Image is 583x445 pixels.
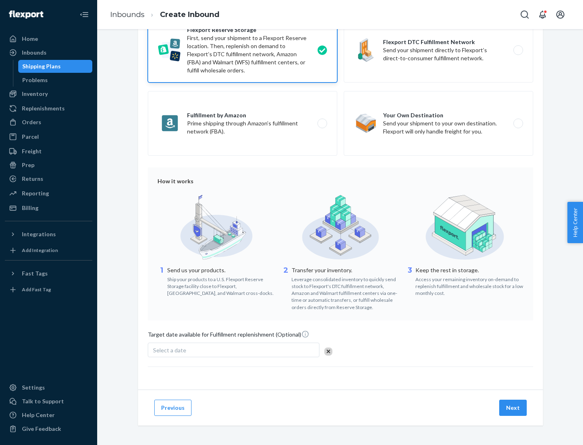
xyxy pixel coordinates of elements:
[5,130,92,143] a: Parcel
[22,147,42,155] div: Freight
[22,189,49,197] div: Reporting
[18,74,93,87] a: Problems
[22,49,47,57] div: Inbounds
[22,411,55,419] div: Help Center
[5,381,92,394] a: Settings
[415,266,523,274] p: Keep the rest in storage.
[22,269,48,278] div: Fast Tags
[5,159,92,172] a: Prep
[499,400,527,416] button: Next
[104,3,226,27] ol: breadcrumbs
[157,177,523,185] div: How it works
[5,283,92,296] a: Add Fast Tag
[517,6,533,23] button: Open Search Box
[22,118,41,126] div: Orders
[153,347,186,354] span: Select a date
[160,10,219,19] a: Create Inbound
[5,87,92,100] a: Inventory
[22,384,45,392] div: Settings
[76,6,92,23] button: Close Navigation
[5,267,92,280] button: Fast Tags
[5,187,92,200] a: Reporting
[167,274,275,297] div: Ship your products to a U.S. Flexport Reserve Storage facility close to Flexport, [GEOGRAPHIC_DAT...
[5,145,92,158] a: Freight
[22,133,39,141] div: Parcel
[157,265,166,297] div: 1
[282,265,290,311] div: 2
[9,11,43,19] img: Flexport logo
[5,244,92,257] a: Add Integration
[22,175,43,183] div: Returns
[22,286,51,293] div: Add Fast Tag
[5,395,92,408] a: Talk to Support
[5,46,92,59] a: Inbounds
[22,425,61,433] div: Give Feedback
[5,102,92,115] a: Replenishments
[567,202,583,243] button: Help Center
[406,265,414,297] div: 3
[5,32,92,45] a: Home
[5,422,92,435] button: Give Feedback
[5,172,92,185] a: Returns
[291,266,400,274] p: Transfer your inventory.
[291,274,400,311] div: Leverage consolidated inventory to quickly send stock to Flexport's DTC fulfillment network, Amaz...
[415,274,523,297] div: Access your remaining inventory on-demand to replenish fulfillment and wholesale stock for a low ...
[5,409,92,422] a: Help Center
[5,201,92,214] a: Billing
[5,116,92,129] a: Orders
[5,228,92,241] button: Integrations
[22,204,38,212] div: Billing
[22,230,56,238] div: Integrations
[148,330,309,342] span: Target date available for Fulfillment replenishment (Optional)
[22,161,34,169] div: Prep
[110,10,145,19] a: Inbounds
[154,400,191,416] button: Previous
[22,104,65,112] div: Replenishments
[534,6,551,23] button: Open notifications
[552,6,568,23] button: Open account menu
[22,90,48,98] div: Inventory
[22,247,58,254] div: Add Integration
[22,76,48,84] div: Problems
[22,62,61,70] div: Shipping Plans
[22,397,64,405] div: Talk to Support
[18,60,93,73] a: Shipping Plans
[167,266,275,274] p: Send us your products.
[22,35,38,43] div: Home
